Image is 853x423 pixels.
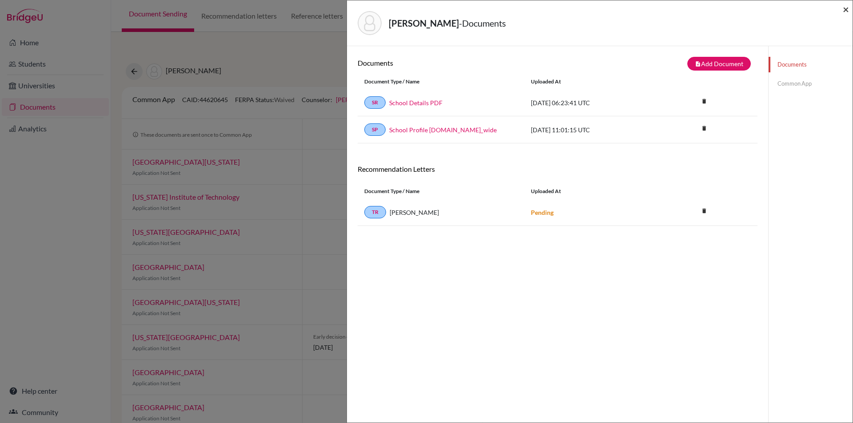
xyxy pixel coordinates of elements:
span: × [843,3,849,16]
span: - Documents [459,18,506,28]
a: delete [698,123,711,135]
div: Document Type / Name [358,78,524,86]
a: delete [698,206,711,217]
div: Document Type / Name [358,187,524,195]
div: Uploaded at [524,78,658,86]
a: Common App [769,76,853,91]
button: note_addAdd Document [687,57,751,71]
i: delete [698,95,711,108]
a: SP [364,123,386,136]
button: Close [843,4,849,15]
i: delete [698,204,711,217]
strong: [PERSON_NAME] [389,18,459,28]
a: School Details PDF [389,98,442,107]
a: School Profile [DOMAIN_NAME]_wide [389,125,497,134]
strong: Pending [531,209,554,216]
a: delete [698,96,711,108]
span: [PERSON_NAME] [390,208,439,217]
a: SR [364,96,386,109]
div: Uploaded at [524,187,658,195]
div: [DATE] 06:23:41 UTC [524,98,658,107]
i: delete [698,122,711,135]
div: [DATE] 11:01:15 UTC [524,125,658,134]
a: Documents [769,57,853,72]
h6: Recommendation Letters [358,165,757,173]
a: TR [364,206,386,218]
h6: Documents [358,59,558,67]
i: note_add [695,61,701,67]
